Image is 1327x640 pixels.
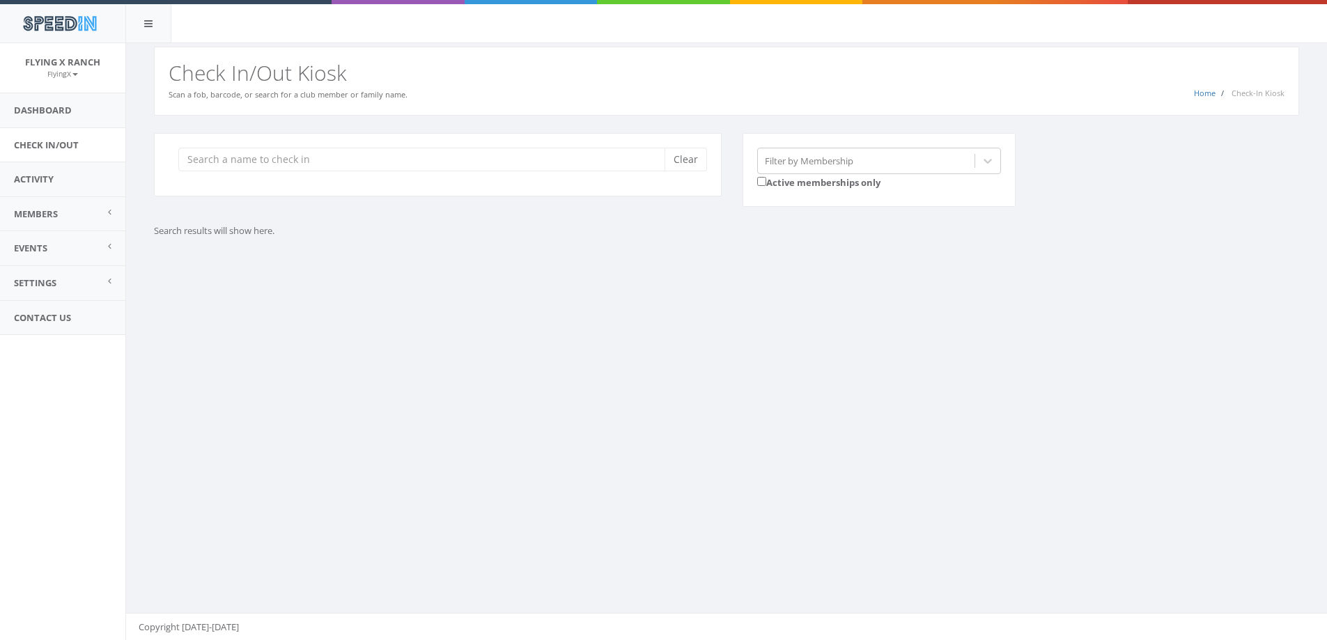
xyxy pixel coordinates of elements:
[1194,88,1216,98] a: Home
[765,154,853,167] div: Filter by Membership
[16,10,103,36] img: speedin_logo.png
[1232,88,1285,98] span: Check-In Kiosk
[665,148,707,171] button: Clear
[47,69,78,79] small: FlyingX
[169,89,408,100] small: Scan a fob, barcode, or search for a club member or family name.
[178,148,675,171] input: Search a name to check in
[47,67,78,79] a: FlyingX
[14,242,47,254] span: Events
[14,208,58,220] span: Members
[169,61,1285,84] h2: Check In/Out Kiosk
[154,224,802,237] p: Search results will show here.
[14,276,56,289] span: Settings
[14,311,71,324] span: Contact Us
[757,177,766,186] input: Active memberships only
[25,56,100,68] span: Flying X Ranch
[757,174,880,189] label: Active memberships only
